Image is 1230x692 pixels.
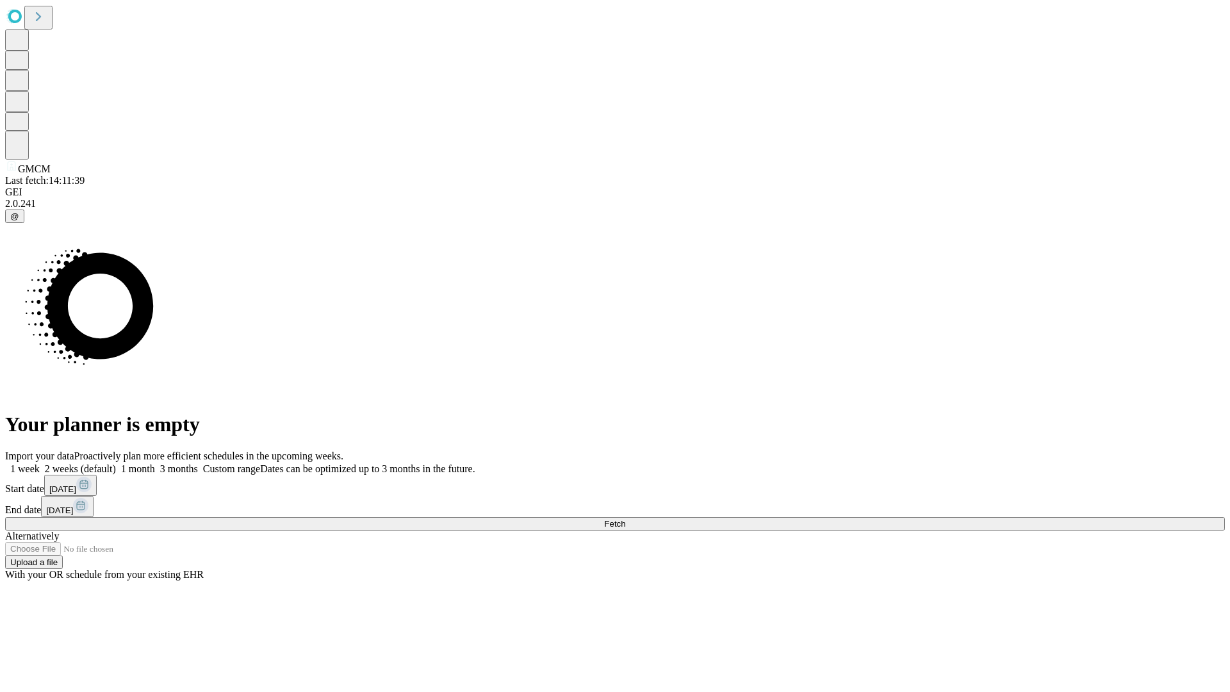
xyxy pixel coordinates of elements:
[49,484,76,494] span: [DATE]
[5,210,24,223] button: @
[260,463,475,474] span: Dates can be optimized up to 3 months in the future.
[5,198,1225,210] div: 2.0.241
[10,463,40,474] span: 1 week
[41,496,94,517] button: [DATE]
[5,413,1225,436] h1: Your planner is empty
[604,519,625,529] span: Fetch
[5,175,85,186] span: Last fetch: 14:11:39
[5,517,1225,531] button: Fetch
[10,211,19,221] span: @
[121,463,155,474] span: 1 month
[5,496,1225,517] div: End date
[5,531,59,541] span: Alternatively
[5,569,204,580] span: With your OR schedule from your existing EHR
[203,463,260,474] span: Custom range
[5,475,1225,496] div: Start date
[44,475,97,496] button: [DATE]
[160,463,198,474] span: 3 months
[45,463,116,474] span: 2 weeks (default)
[5,556,63,569] button: Upload a file
[18,163,51,174] span: GMCM
[5,186,1225,198] div: GEI
[46,506,73,515] span: [DATE]
[5,450,74,461] span: Import your data
[74,450,343,461] span: Proactively plan more efficient schedules in the upcoming weeks.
